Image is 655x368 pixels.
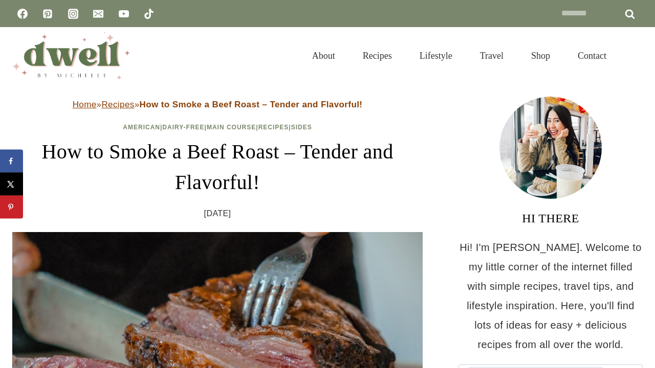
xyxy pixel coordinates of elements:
a: Pinterest [37,4,58,24]
a: Recipes [258,124,289,131]
h1: How to Smoke a Beef Roast – Tender and Flavorful! [12,136,423,198]
a: Main Course [207,124,256,131]
a: TikTok [139,4,159,24]
h3: HI THERE [458,209,643,227]
strong: How to Smoke a Beef Roast – Tender and Flavorful! [140,100,363,109]
span: » » [73,100,363,109]
button: View Search Form [625,47,643,64]
a: Travel [466,38,517,74]
p: Hi! I'm [PERSON_NAME]. Welcome to my little corner of the internet filled with simple recipes, tr... [458,238,643,354]
a: Recipes [101,100,134,109]
nav: Primary Navigation [298,38,620,74]
a: YouTube [114,4,134,24]
a: Lifestyle [406,38,466,74]
a: Home [73,100,97,109]
a: Facebook [12,4,33,24]
a: American [123,124,160,131]
time: [DATE] [204,206,231,221]
img: DWELL by michelle [12,32,130,79]
a: Email [88,4,108,24]
a: About [298,38,349,74]
a: Dairy-Free [162,124,204,131]
a: Shop [517,38,564,74]
a: Contact [564,38,620,74]
a: Recipes [349,38,406,74]
a: Instagram [63,4,83,24]
a: Sides [291,124,312,131]
span: | | | | [123,124,312,131]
